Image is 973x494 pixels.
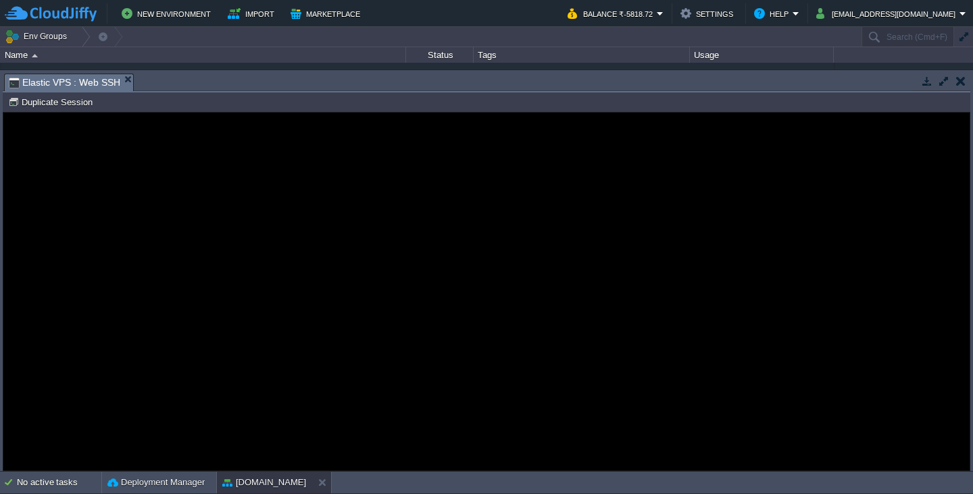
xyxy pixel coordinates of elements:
img: AMDAwAAAACH5BAEAAAAALAAAAAABAAEAAAICRAEAOw== [12,63,31,99]
button: Settings [680,5,737,22]
div: Name [1,47,405,63]
img: AMDAwAAAACH5BAEAAAAALAAAAAABAAEAAAICRAEAOw== [1,63,11,99]
button: New Environment [122,5,215,22]
img: CloudJiffy [5,5,97,22]
button: Deployment Manager [107,476,205,489]
button: Env Groups [5,27,72,46]
button: Marketplace [291,5,364,22]
button: [EMAIL_ADDRESS][DOMAIN_NAME] [816,5,959,22]
button: Import [228,5,278,22]
button: Balance ₹-5818.72 [568,5,657,22]
div: Usage [691,47,833,63]
span: Elastic VPS : Web SSH [9,74,120,91]
div: Running [406,63,474,99]
div: No active tasks [17,472,101,493]
img: AMDAwAAAACH5BAEAAAAALAAAAAABAAEAAAICRAEAOw== [32,54,38,57]
div: Status [407,47,473,63]
iframe: chat widget [916,440,959,481]
button: Duplicate Session [8,96,97,108]
a: [DOMAIN_NAME] [36,68,107,82]
button: Help [754,5,793,22]
div: 2 / 6 [712,63,728,99]
div: 3% [759,63,803,99]
button: [DOMAIN_NAME] [222,476,306,489]
div: Tags [474,47,689,63]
